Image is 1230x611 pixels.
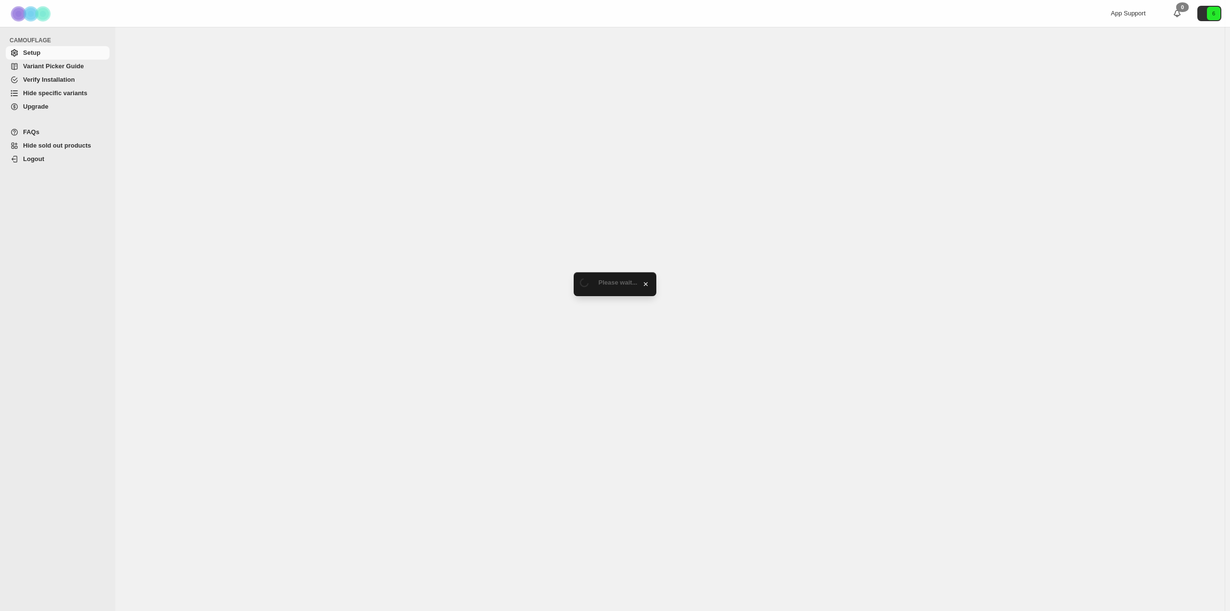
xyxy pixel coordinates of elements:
a: Variant Picker Guide [6,60,110,73]
img: Camouflage [8,0,56,27]
a: Hide sold out products [6,139,110,152]
span: Logout [23,155,44,162]
text: 6 [1212,11,1215,16]
span: Avatar with initials 6 [1207,7,1220,20]
a: Upgrade [6,100,110,113]
a: 0 [1172,9,1182,18]
span: FAQs [23,128,39,136]
span: Hide specific variants [23,89,87,97]
span: Verify Installation [23,76,75,83]
button: Avatar with initials 6 [1197,6,1221,21]
a: Setup [6,46,110,60]
span: App Support [1111,10,1145,17]
span: Upgrade [23,103,49,110]
span: Please wait... [599,279,638,286]
div: 0 [1176,2,1189,12]
a: FAQs [6,125,110,139]
span: CAMOUFLAGE [10,37,111,44]
span: Setup [23,49,40,56]
a: Hide specific variants [6,87,110,100]
a: Verify Installation [6,73,110,87]
a: Logout [6,152,110,166]
span: Hide sold out products [23,142,91,149]
span: Variant Picker Guide [23,62,84,70]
